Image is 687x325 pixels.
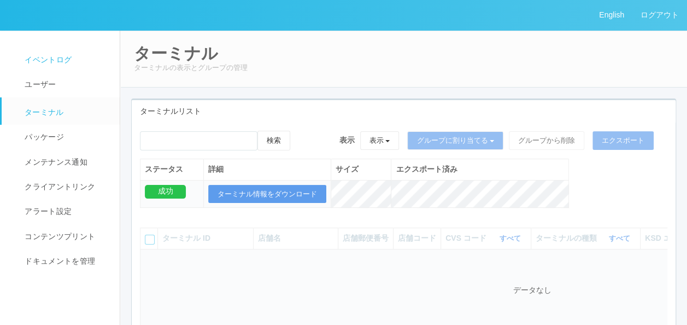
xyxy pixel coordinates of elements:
a: ドキュメントを管理 [2,249,130,274]
span: イベントログ [22,55,72,64]
span: アラート設定 [22,207,72,216]
div: サイズ [336,164,386,175]
button: すべて [497,233,526,244]
span: メンテナンス通知 [22,158,87,166]
a: すべて [500,234,524,242]
a: イベントログ [2,48,130,72]
button: グループに割り当てる [407,131,503,150]
button: ターミナル情報をダウンロード [208,185,326,204]
span: 表示 [339,135,355,146]
a: ターミナル [2,97,130,125]
span: ユーザー [22,80,56,89]
div: ターミナルリスト [132,100,676,123]
div: 詳細 [208,164,326,175]
a: メンテナンス通知 [2,150,130,175]
div: ステータス [145,164,199,175]
h2: ターミナル [134,44,673,62]
span: パッケージ [22,132,64,141]
button: グループから削除 [509,131,584,150]
span: クライアントリンク [22,182,95,191]
div: エクスポート済み [396,164,564,175]
a: ユーザー [2,72,130,97]
span: ドキュメントを管理 [22,257,95,265]
button: 検索 [257,131,290,150]
span: 店舗名 [258,234,281,242]
div: ターミナル ID [162,233,249,244]
a: コンテンツプリント [2,224,130,249]
span: ターミナル [22,108,64,117]
span: コンテンツプリント [22,232,95,241]
a: アラート設定 [2,199,130,224]
a: すべて [609,234,633,242]
button: すべて [606,233,636,244]
span: 店舗郵便番号 [343,234,389,242]
a: クライアントリンク [2,175,130,199]
span: 店舗コード [398,234,436,242]
p: ターミナルの表示とグループの管理 [134,62,673,73]
a: パッケージ [2,125,130,149]
button: エクスポート [592,131,654,150]
div: 成功 [145,185,186,199]
span: CVS コード [445,233,489,244]
button: 表示 [360,131,400,150]
span: ターミナルの種類 [536,233,600,244]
